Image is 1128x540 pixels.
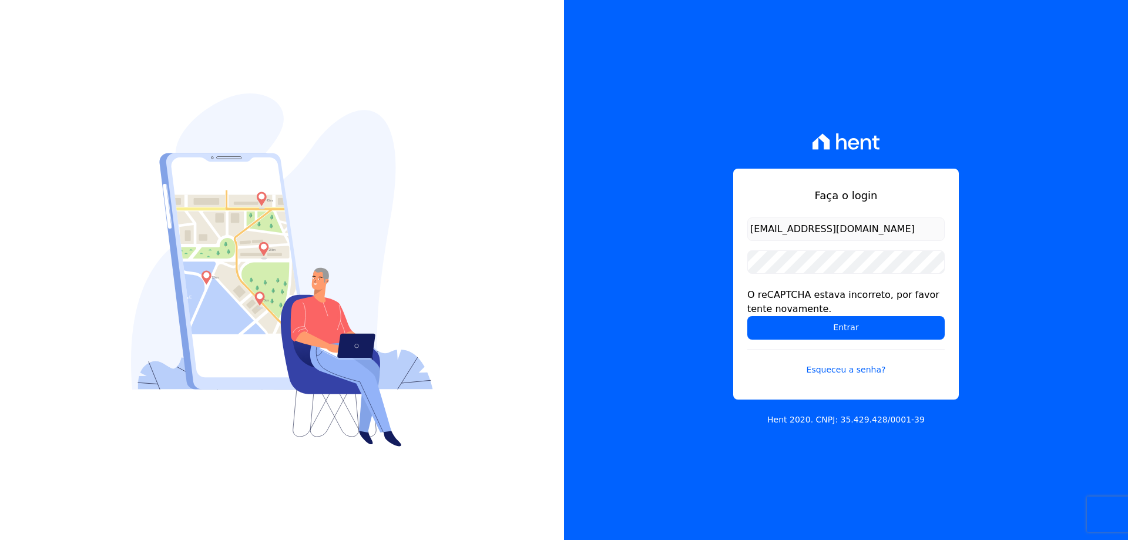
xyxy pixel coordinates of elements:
input: Entrar [747,316,945,340]
p: Hent 2020. CNPJ: 35.429.428/0001-39 [767,414,925,426]
div: O reCAPTCHA estava incorreto, por favor tente novamente. [747,288,945,316]
img: Login [131,93,433,447]
h1: Faça o login [747,187,945,203]
a: Esqueceu a senha? [747,349,945,376]
input: Email [747,217,945,241]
